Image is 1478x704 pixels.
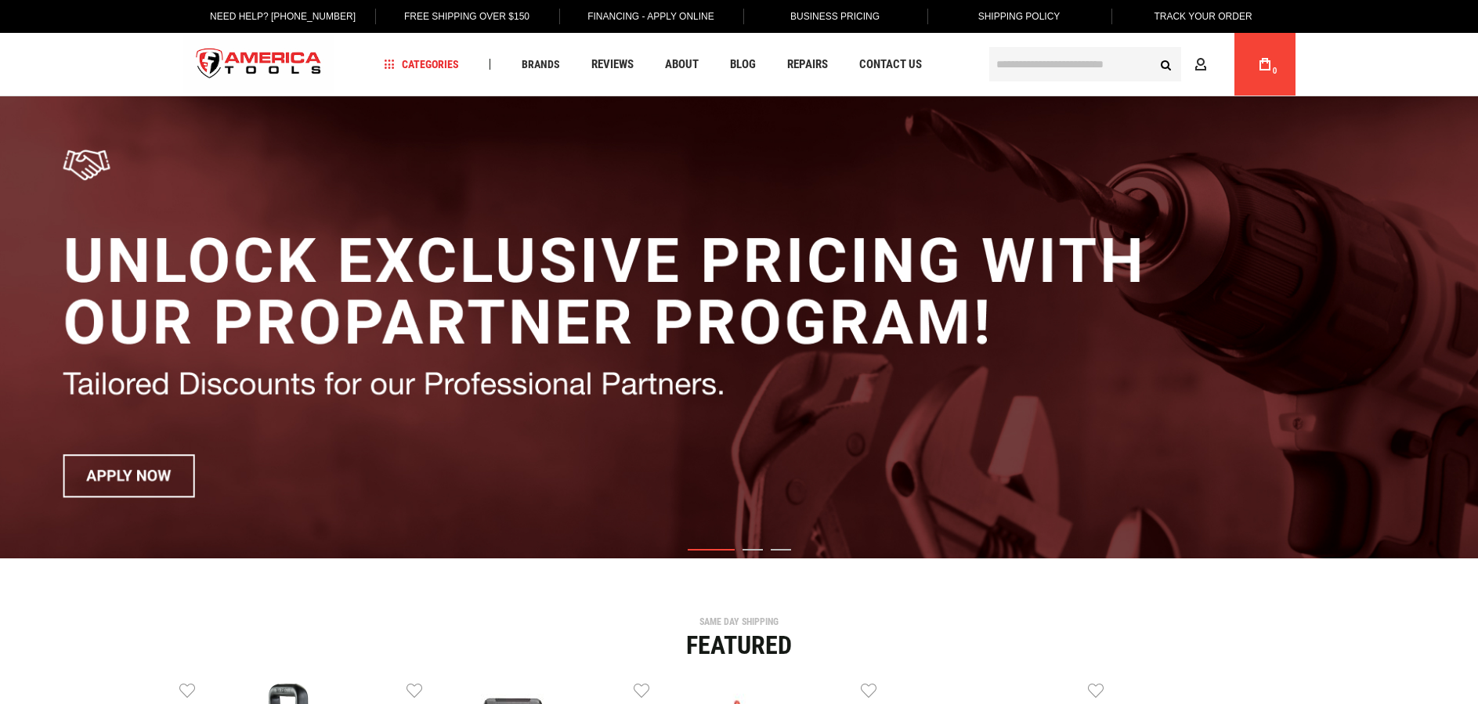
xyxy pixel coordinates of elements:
[658,54,706,75] a: About
[584,54,641,75] a: Reviews
[183,35,335,94] img: America Tools
[1151,49,1181,79] button: Search
[515,54,567,75] a: Brands
[591,59,634,70] span: Reviews
[522,59,560,70] span: Brands
[852,54,929,75] a: Contact Us
[978,11,1061,22] span: Shipping Policy
[179,617,1299,626] div: SAME DAY SHIPPING
[384,59,459,70] span: Categories
[859,59,922,70] span: Contact Us
[780,54,835,75] a: Repairs
[1250,33,1280,96] a: 0
[723,54,763,75] a: Blog
[665,59,699,70] span: About
[179,633,1299,658] div: Featured
[1273,67,1277,75] span: 0
[787,59,828,70] span: Repairs
[183,35,335,94] a: store logo
[730,59,756,70] span: Blog
[377,54,466,75] a: Categories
